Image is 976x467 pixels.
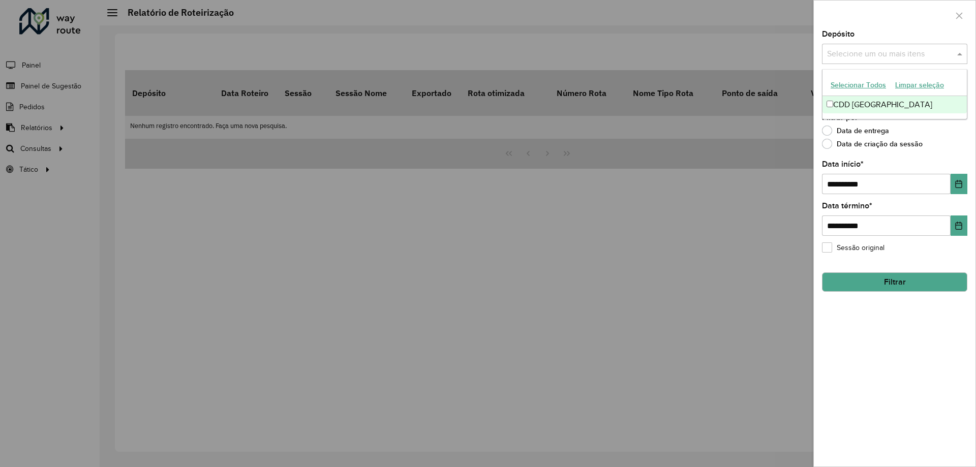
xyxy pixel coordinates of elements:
label: Data início [822,158,864,170]
div: CDD [GEOGRAPHIC_DATA] [822,96,967,113]
button: Choose Date [951,215,967,236]
button: Selecionar Todos [826,77,891,93]
label: Data término [822,200,872,212]
label: Sessão original [822,242,884,253]
label: Data de entrega [822,126,889,136]
label: Data de criação da sessão [822,139,923,149]
ng-dropdown-panel: Options list [822,69,967,119]
button: Choose Date [951,174,967,194]
button: Limpar seleção [891,77,949,93]
button: Filtrar [822,272,967,292]
label: Depósito [822,28,855,40]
